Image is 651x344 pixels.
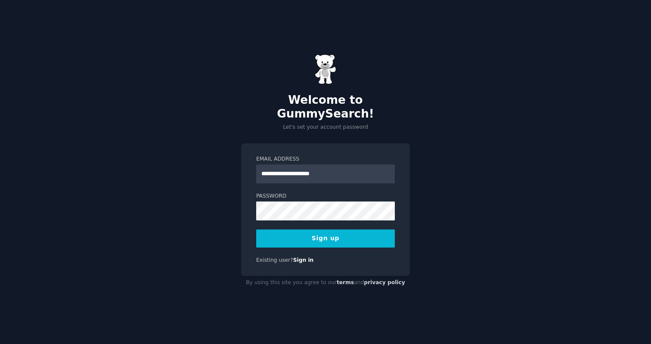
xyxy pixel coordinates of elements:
label: Password [256,192,395,200]
a: terms [337,279,354,285]
p: Let's set your account password [241,124,410,131]
label: Email Address [256,155,395,163]
div: By using this site you agree to our and [241,276,410,290]
a: Sign in [293,257,314,263]
img: Gummy Bear [315,54,336,84]
button: Sign up [256,229,395,248]
a: privacy policy [364,279,405,285]
h2: Welcome to GummySearch! [241,93,410,121]
span: Existing user? [256,257,293,263]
